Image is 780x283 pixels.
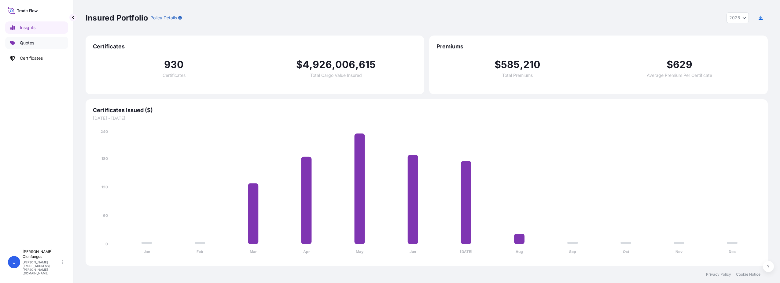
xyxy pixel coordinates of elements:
[495,60,501,70] span: $
[667,60,673,70] span: $
[706,272,731,277] a: Privacy Policy
[356,249,364,254] tspan: May
[250,249,257,254] tspan: Mar
[103,213,108,218] tspan: 60
[335,60,355,70] span: 006
[101,185,108,189] tspan: 120
[20,25,35,31] p: Insights
[332,60,335,70] span: ,
[460,249,473,254] tspan: [DATE]
[150,15,177,21] p: Policy Details
[5,37,68,49] a: Quotes
[502,73,533,77] span: Total Premiums
[729,249,736,254] tspan: Dec
[101,129,108,134] tspan: 240
[164,60,184,70] span: 930
[727,12,749,23] button: Year Selector
[144,249,150,254] tspan: Jan
[569,249,576,254] tspan: Sep
[355,60,359,70] span: ,
[673,60,692,70] span: 629
[410,249,416,254] tspan: Jun
[736,272,760,277] a: Cookie Notice
[93,43,417,50] span: Certificates
[23,249,61,259] p: [PERSON_NAME] Cienfuegos
[23,260,61,275] p: [PERSON_NAME][EMAIL_ADDRESS][PERSON_NAME][DOMAIN_NAME]
[623,249,629,254] tspan: Oct
[5,52,68,64] a: Certificates
[5,21,68,34] a: Insights
[93,115,760,121] span: [DATE] - [DATE]
[523,60,541,70] span: 210
[359,60,376,70] span: 615
[501,60,520,70] span: 585
[309,60,313,70] span: ,
[516,249,523,254] tspan: Aug
[303,60,309,70] span: 4
[436,43,760,50] span: Premiums
[647,73,712,77] span: Average Premium Per Certificate
[163,73,186,77] span: Certificates
[86,13,148,23] p: Insured Portfolio
[296,60,303,70] span: $
[303,249,310,254] tspan: Apr
[675,249,683,254] tspan: Nov
[13,259,16,265] span: J
[197,249,203,254] tspan: Feb
[520,60,523,70] span: ,
[93,107,760,114] span: Certificates Issued ($)
[20,55,43,61] p: Certificates
[20,40,34,46] p: Quotes
[105,242,108,246] tspan: 0
[313,60,332,70] span: 926
[310,73,362,77] span: Total Cargo Value Insured
[101,156,108,161] tspan: 180
[729,15,740,21] span: 2025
